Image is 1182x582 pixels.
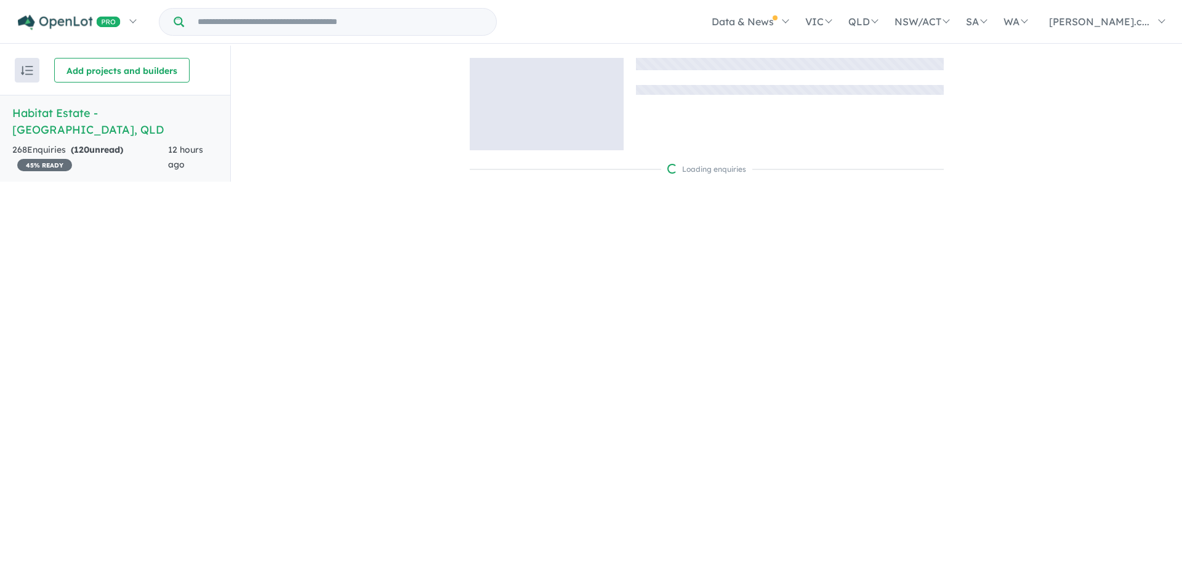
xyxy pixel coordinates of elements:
button: Add projects and builders [54,58,190,83]
img: Openlot PRO Logo White [18,15,121,30]
span: [PERSON_NAME].c... [1049,15,1149,28]
span: 120 [74,144,89,155]
div: 268 Enquir ies [12,143,168,172]
img: sort.svg [21,66,33,75]
input: Try estate name, suburb, builder or developer [187,9,494,35]
h5: Habitat Estate - [GEOGRAPHIC_DATA] , QLD [12,105,218,138]
strong: ( unread) [71,144,123,155]
span: 45 % READY [17,159,72,171]
div: Loading enquiries [667,163,746,176]
span: 12 hours ago [168,144,203,170]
